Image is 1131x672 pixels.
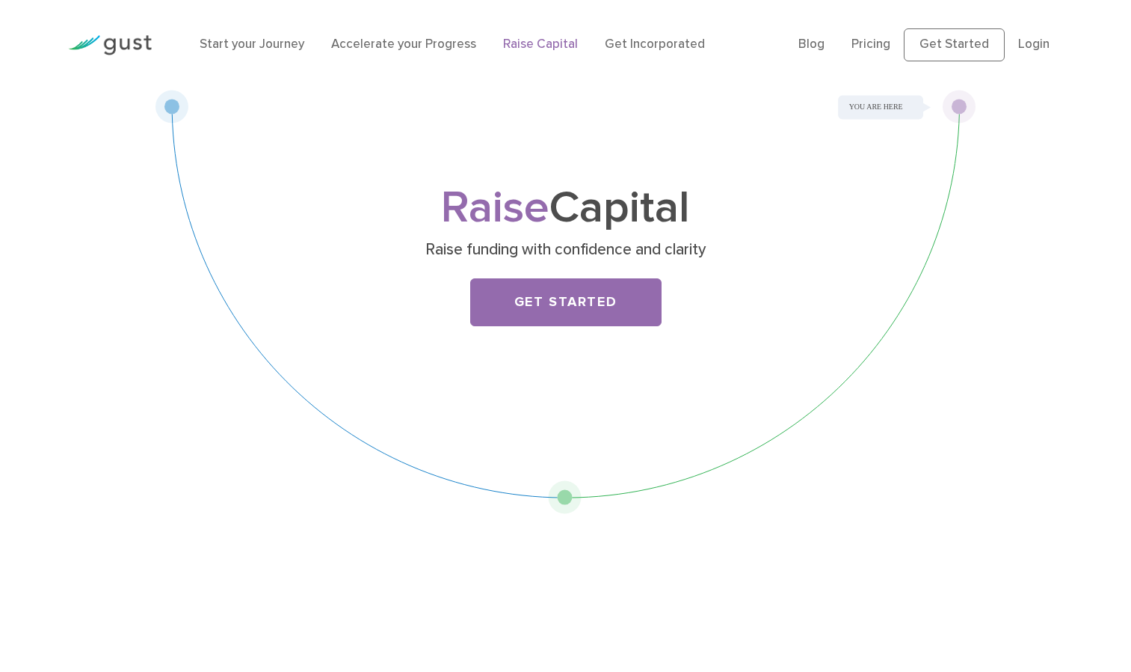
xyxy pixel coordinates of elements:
[904,28,1005,61] a: Get Started
[605,37,705,52] a: Get Incorporated
[331,37,476,52] a: Accelerate your Progress
[470,278,662,326] a: Get Started
[200,37,304,52] a: Start your Journey
[798,37,825,52] a: Blog
[276,239,855,260] p: Raise funding with confidence and clarity
[68,35,152,55] img: Gust Logo
[1018,37,1050,52] a: Login
[851,37,890,52] a: Pricing
[503,37,578,52] a: Raise Capital
[441,181,549,234] span: Raise
[271,188,861,229] h1: Capital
